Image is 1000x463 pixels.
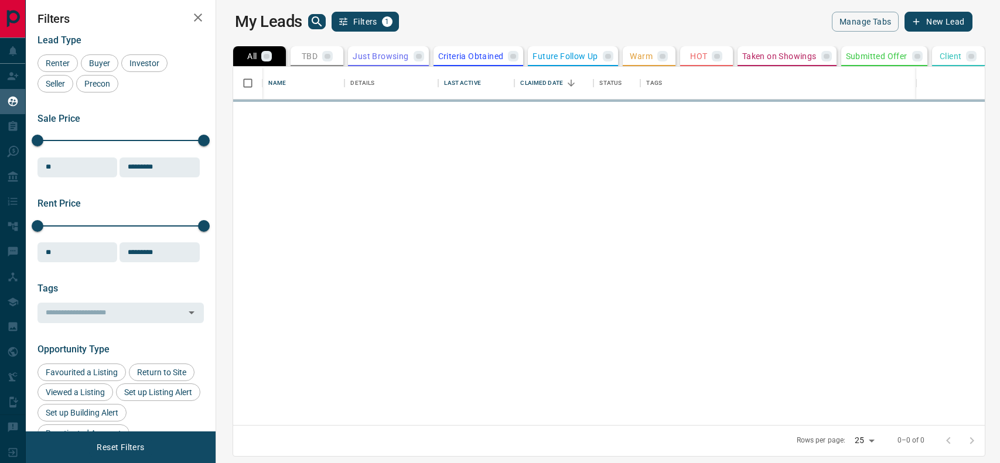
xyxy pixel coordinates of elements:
[520,67,563,100] div: Claimed Date
[37,35,81,46] span: Lead Type
[630,52,653,60] p: Warm
[262,67,344,100] div: Name
[897,435,925,445] p: 0–0 of 0
[444,67,480,100] div: Last Active
[344,67,438,100] div: Details
[37,75,73,92] div: Seller
[593,67,640,100] div: Status
[37,198,81,209] span: Rent Price
[89,437,152,457] button: Reset Filters
[563,75,579,91] button: Sort
[599,67,622,100] div: Status
[37,283,58,294] span: Tags
[37,363,126,381] div: Favourited a Listing
[533,52,598,60] p: Future Follow Up
[302,52,318,60] p: TBD
[268,67,286,100] div: Name
[85,59,114,68] span: Buyer
[438,67,514,100] div: Last Active
[640,67,944,100] div: Tags
[42,59,74,68] span: Renter
[116,383,200,401] div: Set up Listing Alert
[133,368,190,377] span: Return to Site
[37,404,127,421] div: Set up Building Alert
[832,12,899,32] button: Manage Tabs
[42,408,122,417] span: Set up Building Alert
[37,383,113,401] div: Viewed a Listing
[37,54,78,72] div: Renter
[850,432,878,449] div: 25
[42,79,69,88] span: Seller
[37,344,110,355] span: Opportunity Type
[42,368,122,377] span: Favourited a Listing
[308,14,326,29] button: search button
[129,363,194,381] div: Return to Site
[120,387,196,397] span: Set up Listing Alert
[121,54,168,72] div: Investor
[690,52,707,60] p: HOT
[235,12,302,31] h1: My Leads
[438,52,504,60] p: Criteria Obtained
[42,387,109,397] span: Viewed a Listing
[81,54,118,72] div: Buyer
[37,424,129,442] div: Reactivated Account
[37,12,204,26] h2: Filters
[514,67,593,100] div: Claimed Date
[353,52,408,60] p: Just Browsing
[125,59,163,68] span: Investor
[383,18,391,26] span: 1
[940,52,961,60] p: Client
[76,75,118,92] div: Precon
[80,79,114,88] span: Precon
[797,435,846,445] p: Rows per page:
[37,113,80,124] span: Sale Price
[646,67,662,100] div: Tags
[905,12,972,32] button: New Lead
[42,428,125,438] span: Reactivated Account
[846,52,907,60] p: Submitted Offer
[332,12,399,32] button: Filters1
[742,52,817,60] p: Taken on Showings
[247,52,257,60] p: All
[183,304,200,321] button: Open
[350,67,374,100] div: Details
